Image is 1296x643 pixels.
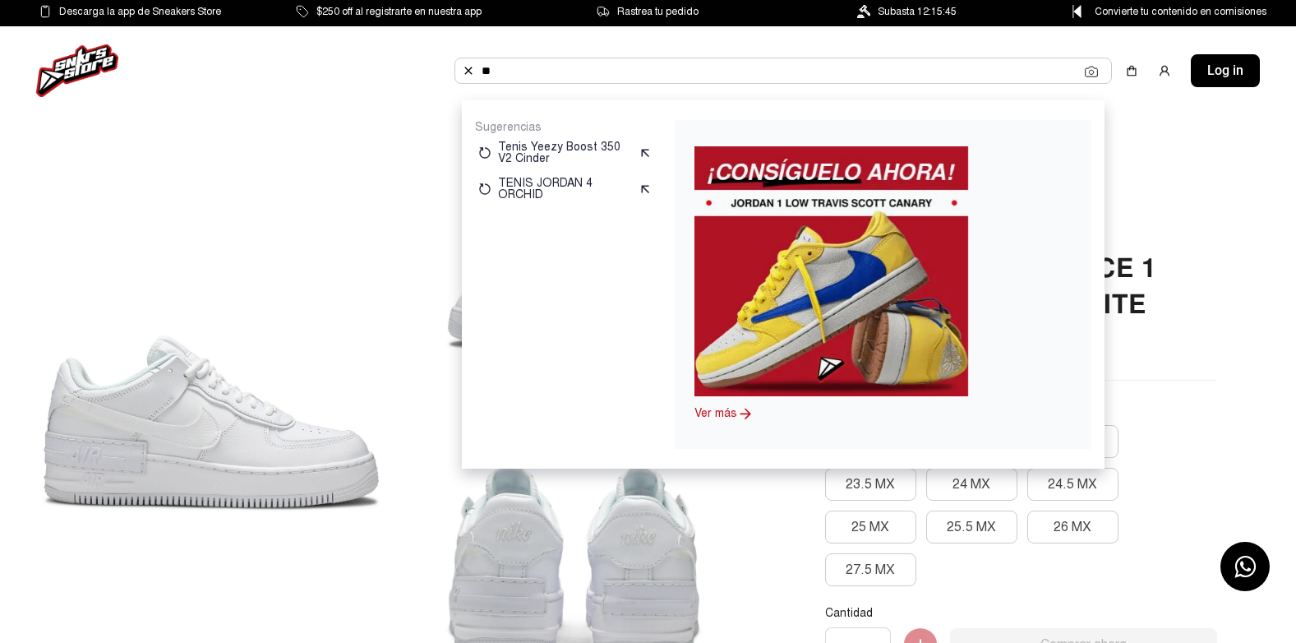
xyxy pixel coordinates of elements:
button: 24 MX [926,468,1017,501]
img: shopping [1125,64,1138,77]
img: suggest.svg [639,183,652,196]
span: Descarga la app de Sneakers Store [59,2,221,21]
button: 23.5 MX [825,468,916,501]
img: user [1158,64,1171,77]
img: logo [36,44,118,97]
button: 27.5 MX [825,553,916,586]
img: restart.svg [478,146,491,160]
span: $250 off al registrarte en nuestra app [316,2,482,21]
p: Sugerencias [475,120,655,135]
button: 25.5 MX [926,511,1017,544]
span: Convierte tu contenido en comisiones [1095,2,1266,21]
img: Control Point Icon [1067,5,1087,18]
span: Rastrea tu pedido [617,2,699,21]
button: 25 MX [825,511,916,544]
img: Cámara [1085,65,1098,78]
span: Subasta 12:15:45 [878,2,957,21]
p: Tenis Yeezy Boost 350 V2 Cinder [498,141,632,164]
span: Log in [1207,61,1243,81]
a: Ver más [694,406,737,420]
img: restart.svg [478,183,491,196]
p: Cantidad [825,606,1217,621]
button: 26 MX [1027,511,1118,544]
img: suggest.svg [639,146,652,160]
button: 24.5 MX [1027,468,1118,501]
img: Buscar [462,64,475,77]
p: TENIS JORDAN 4 ORCHID [498,178,632,201]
